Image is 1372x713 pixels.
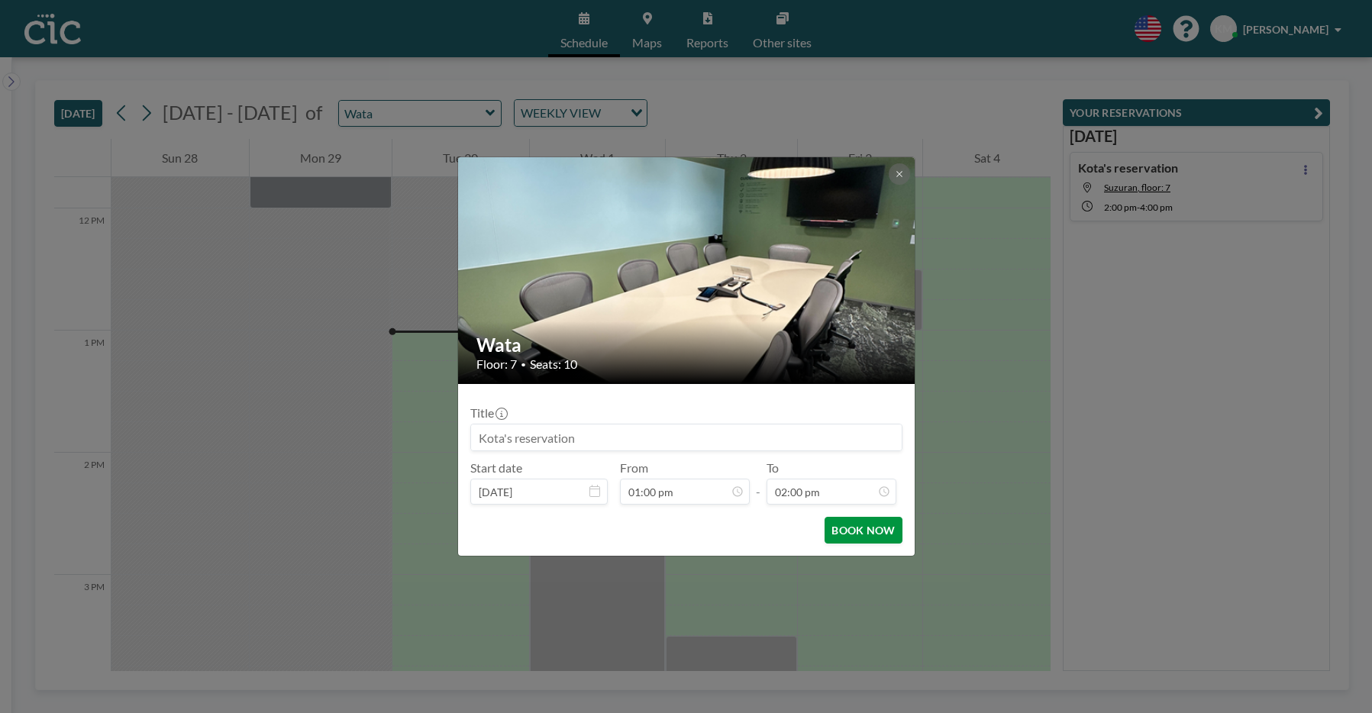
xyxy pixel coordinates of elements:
[767,460,779,476] label: To
[476,356,517,372] span: Floor: 7
[620,460,648,476] label: From
[756,466,760,499] span: -
[470,460,522,476] label: Start date
[471,424,902,450] input: Kota's reservation
[521,359,526,370] span: •
[476,334,898,356] h2: Wata
[825,517,902,544] button: BOOK NOW
[530,356,577,372] span: Seats: 10
[470,405,506,421] label: Title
